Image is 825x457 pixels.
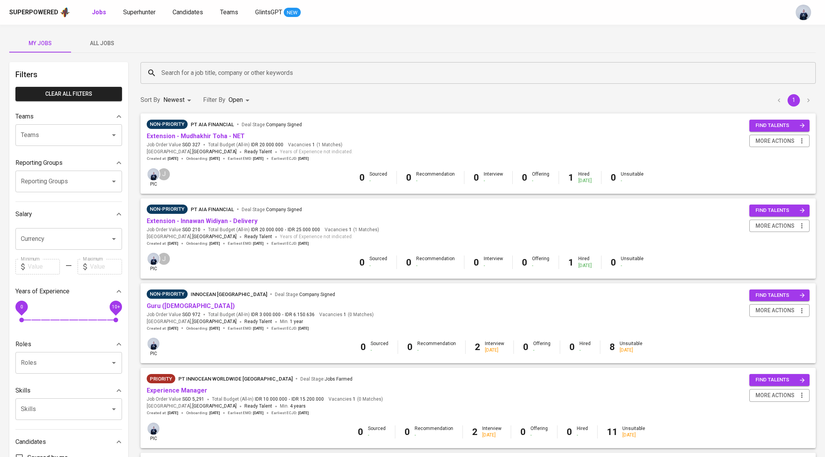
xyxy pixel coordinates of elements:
span: All Jobs [76,39,128,48]
span: Min. [280,319,303,324]
span: Earliest EMD : [228,156,264,161]
div: Sufficient Talents in Pipeline [147,289,188,299]
img: annisa@glints.com [147,253,159,265]
p: Reporting Groups [15,158,63,168]
b: 0 [405,427,410,437]
button: more actions [749,389,810,402]
div: pic [147,337,160,357]
b: 0 [474,172,479,183]
div: - [579,347,591,354]
button: find talents [749,289,810,301]
a: Candidates [173,8,205,17]
span: Onboarding : [186,326,220,331]
b: 0 [520,427,526,437]
span: PT AIA FINANCIAL [191,122,234,127]
span: [DATE] [209,410,220,416]
span: Superhunter [123,8,156,16]
div: Offering [532,256,549,269]
span: Total Budget (All-In) [208,311,315,318]
div: - [532,178,549,184]
span: Earliest EMD : [228,326,264,331]
a: GlintsGPT NEW [255,8,301,17]
span: Onboarding : [186,410,220,416]
span: Company Signed [299,292,335,297]
span: 10+ [112,304,120,309]
span: Earliest EMD : [228,410,264,416]
b: 0 [361,342,366,352]
div: Offering [530,425,548,438]
span: Earliest ECJD : [271,156,309,161]
span: Vacancies ( 0 Matches ) [329,396,383,403]
div: Skills [15,383,122,398]
button: Open [108,357,119,368]
span: more actions [756,221,795,231]
div: Recommendation [416,256,455,269]
div: pic [147,168,160,188]
span: Open [229,96,243,103]
b: 0 [406,172,412,183]
div: - [416,178,455,184]
p: Candidates [15,437,46,447]
span: Total Budget (All-In) [208,142,283,148]
img: app logo [60,7,70,18]
span: Onboarding : [186,241,220,246]
span: [DATE] [253,241,264,246]
span: find talents [756,121,805,130]
span: [DATE] [253,410,264,416]
span: IDR 15.200.000 [291,396,324,403]
p: Teams [15,112,34,121]
div: Recommendation [417,340,456,354]
span: IDR 20.000.000 [251,142,283,148]
div: Interview [482,425,501,438]
span: find talents [756,291,805,300]
img: annisa@glints.com [796,5,811,20]
span: Created at : [147,241,178,246]
span: [GEOGRAPHIC_DATA] [192,318,237,326]
p: Salary [15,210,32,219]
a: Teams [220,8,240,17]
div: Sourced [369,171,387,184]
div: Sourced [371,340,388,354]
span: SGD 5,291 [182,396,204,403]
p: Roles [15,340,31,349]
span: Priority [147,375,175,383]
div: Interview [484,171,503,184]
span: more actions [756,306,795,315]
div: Roles [15,337,122,352]
div: Interview [484,256,503,269]
span: Jobs Farmed [325,376,352,382]
div: - [530,432,548,438]
b: 0 [523,342,529,352]
span: 1 [352,396,356,403]
span: My Jobs [14,39,66,48]
span: more actions [756,136,795,146]
button: find talents [749,374,810,386]
span: Vacancies ( 1 Matches ) [288,142,342,148]
span: 4 years [290,403,306,409]
div: Offering [533,340,551,354]
b: 0 [611,172,616,183]
div: - [369,262,387,269]
p: Sort By [141,95,160,105]
span: IDR 10.000.000 [255,396,287,403]
div: Interview [485,340,504,354]
span: GlintsGPT [255,8,282,16]
span: Years of Experience not indicated. [280,233,353,241]
span: Innocean [GEOGRAPHIC_DATA] [191,291,267,297]
b: 2 [472,427,478,437]
span: [GEOGRAPHIC_DATA] , [147,318,237,326]
div: Unsuitable [622,425,645,438]
div: Open [229,93,252,107]
h6: Filters [15,68,122,81]
img: annisa@glints.com [147,338,159,350]
span: [DATE] [298,410,309,416]
span: IDR 25.000.000 [288,227,320,233]
span: [DATE] [298,156,309,161]
span: Min. [280,403,306,409]
b: 8 [610,342,615,352]
div: - [532,262,549,269]
span: - [285,227,286,233]
button: Clear All filters [15,87,122,101]
span: Ready Talent [244,403,272,409]
div: Sourced [368,425,386,438]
